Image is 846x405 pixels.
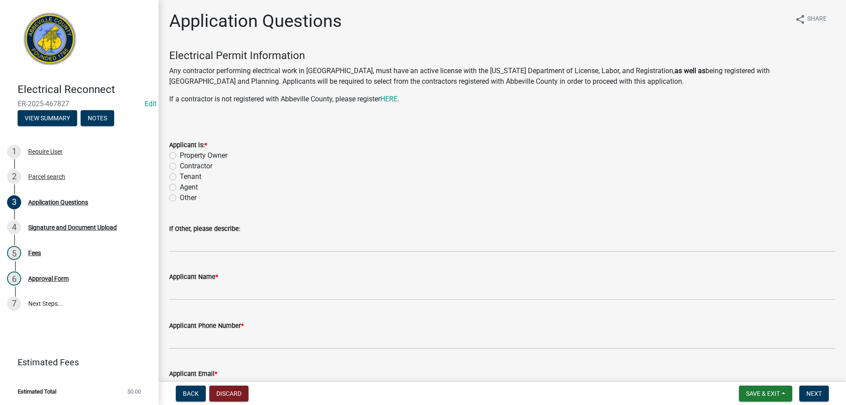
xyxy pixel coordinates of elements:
[7,271,21,286] div: 6
[7,297,21,311] div: 7
[127,389,141,394] span: $0.00
[81,115,114,122] wm-modal-confirm: Notes
[7,170,21,184] div: 2
[799,386,829,401] button: Next
[28,174,65,180] div: Parcel search
[176,386,206,401] button: Back
[169,371,217,377] label: Applicant Email
[28,199,88,205] div: Application Questions
[18,110,77,126] button: View Summary
[18,9,82,74] img: Abbeville County, South Carolina
[169,274,218,280] label: Applicant Name
[81,110,114,126] button: Notes
[169,226,240,232] label: If Other, please describe:
[183,390,199,397] span: Back
[746,390,780,397] span: Save & Exit
[169,323,244,329] label: Applicant Phone Number
[807,14,827,25] span: Share
[169,66,835,87] p: Any contractor performing electrical work in [GEOGRAPHIC_DATA], must have an active license with ...
[169,11,342,32] h1: Application Questions
[380,95,397,103] a: HERE
[169,94,835,104] p: If a contractor is not registered with Abbeville County, please register .
[18,83,152,96] h4: Electrical Reconnect
[795,14,805,25] i: share
[739,386,792,401] button: Save & Exit
[28,275,69,282] div: Approval Form
[180,193,197,203] label: Other
[7,145,21,159] div: 1
[180,182,198,193] label: Agent
[145,100,156,108] a: Edit
[675,67,705,75] strong: as well as
[169,142,207,149] label: Applicant is:
[180,171,201,182] label: Tenant
[180,161,212,171] label: Contractor
[7,195,21,209] div: 3
[7,220,21,234] div: 4
[180,150,227,161] label: Property Owner
[7,353,145,371] a: Estimated Fees
[806,390,822,397] span: Next
[7,246,21,260] div: 5
[788,11,834,28] button: shareShare
[169,49,835,62] h4: Electrical Permit Information
[145,100,156,108] wm-modal-confirm: Edit Application Number
[28,149,63,155] div: Require User
[18,115,77,122] wm-modal-confirm: Summary
[28,224,117,230] div: Signature and Document Upload
[209,386,249,401] button: Discard
[18,389,56,394] span: Estimated Total
[18,100,141,108] span: ER-2025-467827
[28,250,41,256] div: Fees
